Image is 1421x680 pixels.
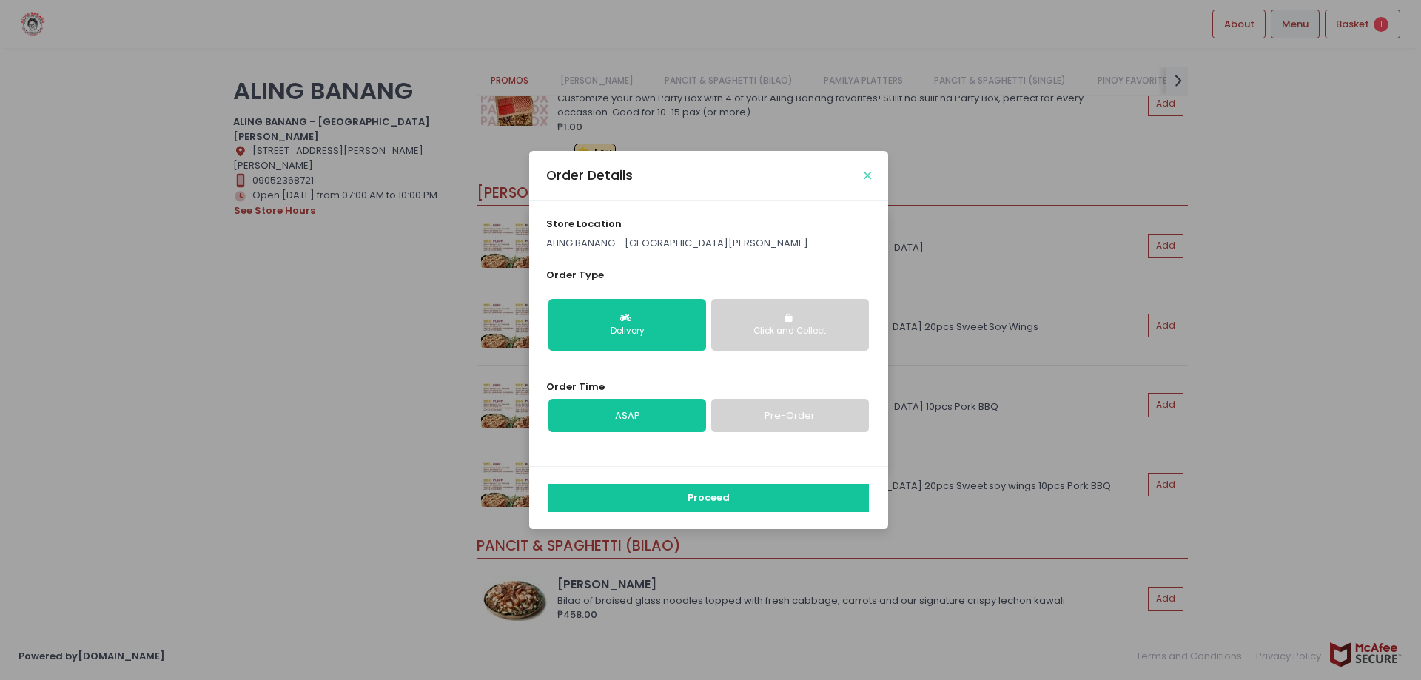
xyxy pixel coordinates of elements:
[548,484,869,512] button: Proceed
[546,236,872,251] p: ALING BANANG - [GEOGRAPHIC_DATA][PERSON_NAME]
[546,268,604,282] span: Order Type
[864,172,871,179] button: Close
[546,217,622,231] span: store location
[722,325,859,338] div: Click and Collect
[548,399,706,433] a: ASAP
[546,380,605,394] span: Order Time
[711,399,869,433] a: Pre-Order
[546,166,633,185] div: Order Details
[559,325,696,338] div: Delivery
